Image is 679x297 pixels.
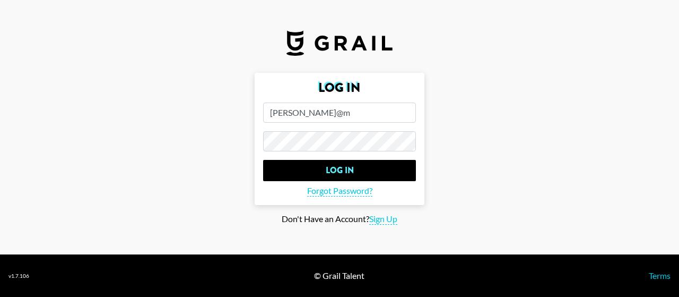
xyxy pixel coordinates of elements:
[8,273,29,279] div: v 1.7.106
[314,270,364,281] div: © Grail Talent
[263,103,416,123] input: Email
[263,81,416,94] h2: Log In
[8,214,671,225] div: Don't Have an Account?
[369,214,397,225] span: Sign Up
[263,160,416,181] input: Log In
[649,270,671,281] a: Terms
[286,30,393,56] img: Grail Talent Logo
[307,185,372,197] span: Forgot Password?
